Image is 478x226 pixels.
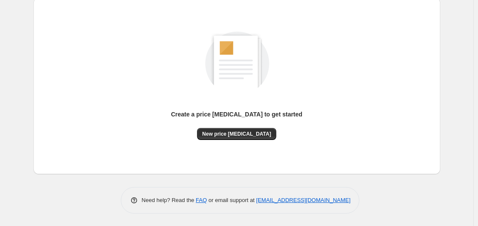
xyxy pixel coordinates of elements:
[207,197,256,203] span: or email support at
[142,197,196,203] span: Need help? Read the
[202,131,271,137] span: New price [MEDICAL_DATA]
[197,128,276,140] button: New price [MEDICAL_DATA]
[171,110,302,119] p: Create a price [MEDICAL_DATA] to get started
[256,197,350,203] a: [EMAIL_ADDRESS][DOMAIN_NAME]
[196,197,207,203] a: FAQ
